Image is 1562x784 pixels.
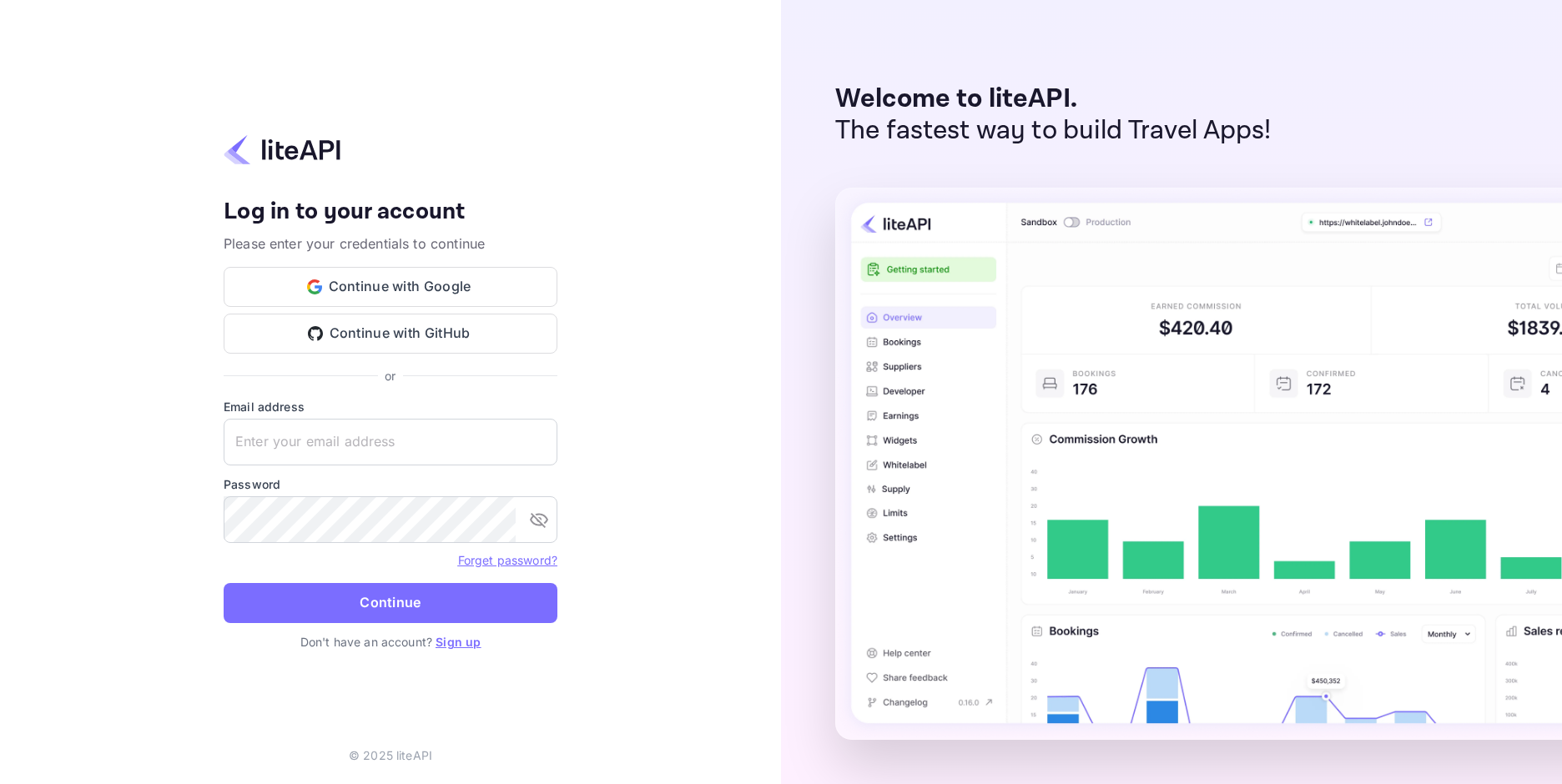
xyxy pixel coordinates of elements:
[224,633,557,651] p: Don't have an account?
[224,398,557,415] label: Email address
[224,419,557,465] input: Enter your email address
[224,234,557,254] p: Please enter your credentials to continue
[458,551,557,568] a: Forget password?
[436,635,481,649] a: Sign up
[522,503,556,536] button: toggle password visibility
[224,267,557,307] button: Continue with Google
[835,115,1272,147] p: The fastest way to build Travel Apps!
[835,83,1272,115] p: Welcome to liteAPI.
[224,198,557,227] h4: Log in to your account
[458,553,557,567] a: Forget password?
[224,475,557,493] label: Password
[224,314,557,354] button: Continue with GitHub
[385,367,396,384] p: or
[224,583,557,623] button: Continue
[349,746,432,764] p: © 2025 liteAPI
[224,133,340,166] img: liteapi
